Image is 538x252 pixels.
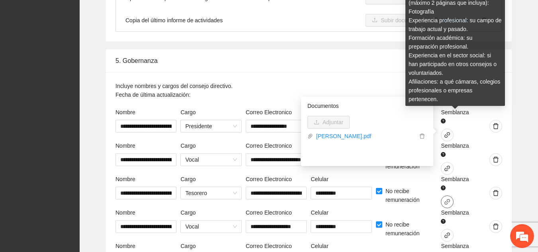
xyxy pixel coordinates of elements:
button: delete [489,120,502,133]
label: Nombre [115,175,135,184]
textarea: Escriba su mensaje y pulse “Intro” [4,168,152,195]
label: Correo Electronico [246,208,292,217]
button: delete [489,220,502,233]
label: Cargo [180,208,196,217]
label: Cargo [180,175,196,184]
button: uploadSubir documento [366,14,429,27]
span: Vocal [185,221,237,232]
span: link [441,199,453,205]
label: Correo Electronico [246,141,292,150]
div: Minimizar ventana de chat en vivo [131,4,150,23]
label: Celular [311,242,328,250]
span: link [441,165,453,172]
span: uploadSubir documento [366,17,429,23]
a: [PERSON_NAME].pdf [313,132,417,141]
label: Celular [311,175,328,184]
span: Tesorero [185,187,237,199]
span: uploadAdjuntar [307,119,350,125]
span: link [441,232,453,238]
label: Nombre [115,242,135,250]
span: question-circle [441,186,446,190]
button: link [441,162,454,175]
p: Documentos [307,102,427,110]
span: question-circle [441,219,446,224]
label: Correo Electronico [246,108,292,117]
span: delete [490,223,502,230]
button: link [441,129,454,141]
span: Estamos en línea. [46,81,110,162]
span: Semblanza [441,108,470,125]
span: No recibe remuneración [382,187,437,204]
span: question-circle [441,119,446,123]
button: delete [489,187,502,199]
div: Chatee con nosotros ahora [41,41,134,51]
span: link [441,132,453,138]
span: delete [490,190,502,196]
button: link [441,195,454,208]
li: Copia del último informe de actividades [116,9,502,31]
label: Correo Electronico [246,175,292,184]
span: Vocal [185,154,237,166]
label: Nombre [115,108,135,117]
label: Correo Electronico [246,242,292,250]
label: Cargo [180,242,196,250]
label: Nombre [115,141,135,150]
span: delete [490,156,502,163]
label: Cargo [180,141,196,150]
p: Incluye nombres y cargos del consejo directivo. Fecha de última actualización: [115,82,233,99]
span: Semblanza [441,208,470,226]
span: delete [490,123,502,129]
span: paper-clip [307,133,313,139]
button: link [441,229,454,242]
span: Semblanza [441,141,470,159]
span: question-circle [441,152,446,157]
button: delete [489,153,502,166]
button: delete [417,132,427,141]
span: delete [418,133,426,139]
label: Nombre [115,208,135,217]
div: 5. Gobernanza [115,49,502,72]
span: Presidente [185,120,237,132]
label: Celular [311,208,328,217]
button: uploadAdjuntar [307,116,350,129]
label: Cargo [180,108,196,117]
span: No recibe remuneración [382,220,437,238]
span: Semblanza [441,175,470,192]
